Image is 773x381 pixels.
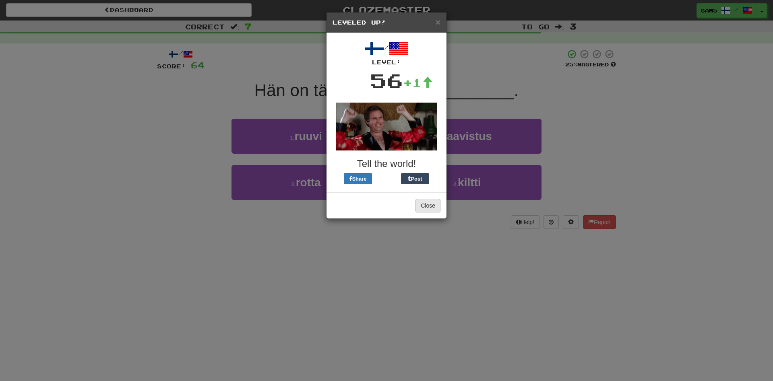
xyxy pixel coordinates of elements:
div: +1 [403,75,433,91]
h3: Tell the world! [333,159,440,169]
span: × [436,17,440,27]
button: Post [401,173,429,184]
h5: Leveled Up! [333,19,440,27]
div: Level: [333,58,440,66]
button: Close [415,199,440,212]
img: will-ferrel-d6c07f94194e19e98823ed86c433f8fc69ac91e84bfcb09b53c9a5692911eaa6.gif [336,103,437,150]
button: Share [344,173,372,184]
div: 56 [370,66,403,95]
iframe: X Post Button [372,173,401,184]
div: / [333,39,440,66]
button: Close [436,18,440,26]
